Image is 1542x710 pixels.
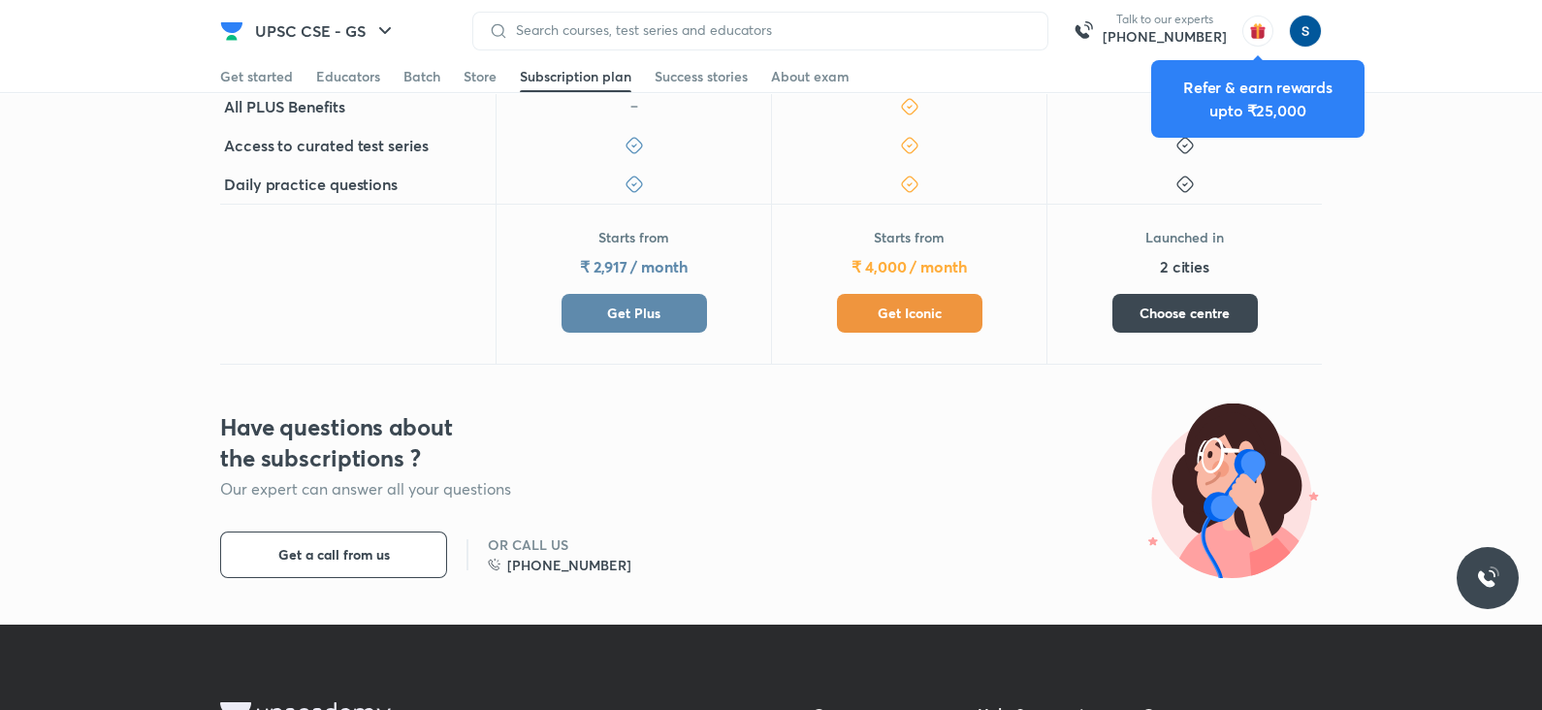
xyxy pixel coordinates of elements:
a: Batch [403,61,440,92]
img: simran kumari [1289,15,1322,48]
img: illustration [1147,403,1322,578]
h5: All PLUS Benefits [224,95,345,118]
p: Our expert can answer all your questions [220,477,659,500]
span: Get Iconic [878,304,942,323]
img: icon [625,97,644,116]
img: call-us [1064,12,1103,50]
button: Get a call from us [220,532,447,578]
h5: ₹ 2,917 / month [580,255,688,278]
p: Launched in [1145,228,1224,247]
a: Get started [220,61,293,92]
p: Starts from [598,228,669,247]
a: Store [464,61,497,92]
p: Talk to our experts [1103,12,1227,27]
h5: 2 cities [1160,255,1209,278]
div: Batch [403,67,440,86]
a: [PHONE_NUMBER] [1103,27,1227,47]
img: avatar [1242,16,1273,47]
button: Choose centre [1112,294,1258,333]
h3: Have questions about the subscriptions ? [220,411,483,473]
button: Get Iconic [837,294,982,333]
div: About exam [771,67,850,86]
img: ttu [1476,566,1499,590]
h6: [PHONE_NUMBER] [507,555,631,575]
span: Choose centre [1140,304,1230,323]
div: Store [464,67,497,86]
a: Subscription plan [520,61,631,92]
a: Educators [316,61,380,92]
span: Get Plus [607,304,660,323]
span: Get a call from us [278,545,390,565]
img: Company Logo [220,19,243,43]
h5: Access to curated test series [224,134,429,157]
h5: Daily practice questions [224,173,398,196]
a: About exam [771,61,850,92]
button: UPSC CSE - GS [243,12,408,50]
div: Subscription plan [520,67,631,86]
p: Starts from [874,228,945,247]
input: Search courses, test series and educators [508,22,1032,38]
a: [PHONE_NUMBER] [488,555,631,575]
div: Educators [316,67,380,86]
div: Get started [220,67,293,86]
button: Get Plus [562,294,707,333]
h5: ₹ 4,000 / month [851,255,967,278]
h6: OR CALL US [488,535,631,555]
div: Success stories [655,67,748,86]
a: Success stories [655,61,748,92]
div: Refer & earn rewards upto ₹25,000 [1167,76,1349,122]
